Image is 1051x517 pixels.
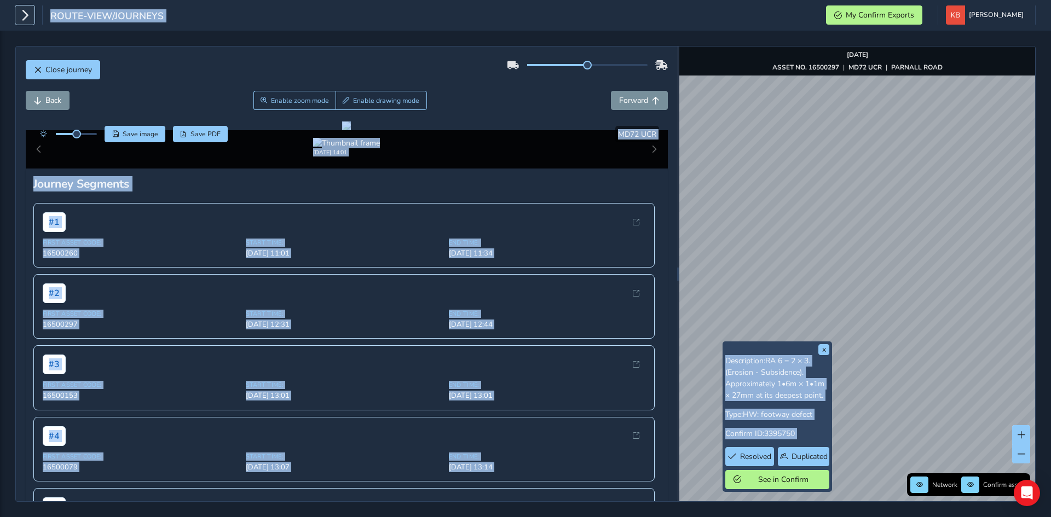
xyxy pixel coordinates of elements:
span: End Time: [449,310,645,318]
strong: [DATE] [847,50,868,59]
span: Save PDF [190,130,221,138]
span: # 3 [43,355,66,374]
span: End Time: [449,239,645,247]
img: diamond-layout [946,5,965,25]
span: route-view/journeys [50,9,164,25]
span: 3395750 [764,428,795,439]
button: See in Confirm [725,470,829,489]
span: [DATE] 13:01 [449,391,645,400]
span: Close journey [45,65,92,75]
span: [DATE] 11:01 [246,248,442,258]
span: First Asset Code: [43,381,239,389]
span: # 5 [43,497,66,517]
span: Forward [619,95,648,106]
span: First Asset Code: [43,239,239,247]
span: [DATE] 13:07 [246,462,442,472]
span: [DATE] 12:31 [246,320,442,329]
span: See in Confirm [745,474,821,485]
span: [DATE] 12:44 [449,320,645,329]
button: Duplicated [778,447,829,466]
span: # 1 [43,212,66,232]
span: Start Time: [246,239,442,247]
span: My Confirm Exports [846,10,914,20]
button: x [818,344,829,355]
span: [DATE] 13:01 [246,391,442,400]
span: [PERSON_NAME] [969,5,1024,25]
span: Confirm assets [983,480,1027,489]
strong: PARNALL ROAD [891,63,943,72]
button: Draw [336,91,427,110]
button: Resolved [725,447,774,466]
span: 16500260 [43,248,239,258]
span: Back [45,95,61,106]
div: Open Intercom Messenger [1014,480,1040,506]
strong: MD72 UCR [848,63,882,72]
span: 16500079 [43,462,239,472]
div: [DATE] 14:01 [313,148,380,156]
span: RA 6 = 2 × 3. (Erosion - Subsidence). Approximately 1•6m × 1•1m × 27mm at its deepest point. [725,356,824,400]
button: PDF [173,126,228,142]
button: Zoom [253,91,336,110]
span: # 2 [43,283,66,303]
span: Enable zoom mode [271,96,329,105]
span: MD72 UCR [618,129,656,140]
div: | | [772,63,943,72]
span: End Time: [449,452,645,461]
strong: ASSET NO. 16500297 [772,63,839,72]
span: End Time: [449,381,645,389]
span: 16500297 [43,320,239,329]
button: Close journey [26,60,100,79]
span: 16500153 [43,391,239,400]
p: Confirm ID: [725,428,829,439]
span: First Asset Code: [43,310,239,318]
span: # 4 [43,426,66,446]
span: Duplicated [792,451,828,462]
span: Network [932,480,957,489]
button: Save [105,126,165,142]
span: Start Time: [246,310,442,318]
button: [PERSON_NAME] [946,5,1027,25]
span: [DATE] 13:14 [449,462,645,472]
button: Forward [611,91,668,110]
span: Enable drawing mode [353,96,419,105]
span: First Asset Code: [43,452,239,461]
p: Type: [725,409,829,420]
span: [DATE] 11:34 [449,248,645,258]
span: Save image [123,130,158,138]
p: Description: [725,355,829,401]
span: Start Time: [246,381,442,389]
button: Back [26,91,70,110]
img: Thumbnail frame [313,138,380,148]
span: HW: footway defect [743,409,812,420]
button: My Confirm Exports [826,5,922,25]
span: Start Time: [246,452,442,461]
span: Resolved [740,451,771,462]
div: Journey Segments [33,176,660,191]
